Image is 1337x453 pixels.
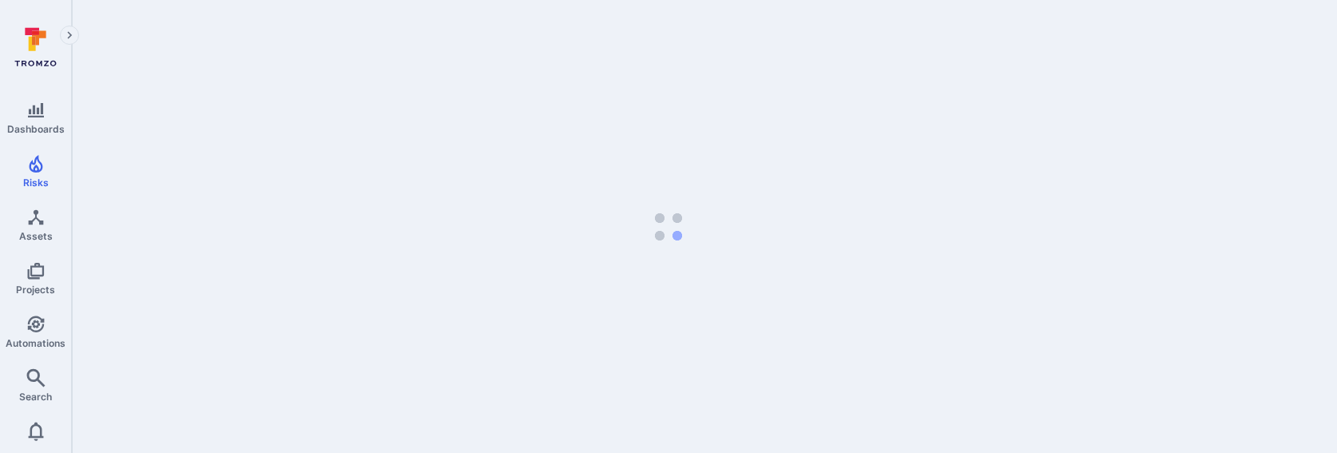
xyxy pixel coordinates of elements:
[16,284,55,296] span: Projects
[64,29,75,42] i: Expand navigation menu
[6,337,65,349] span: Automations
[19,391,52,403] span: Search
[19,230,53,242] span: Assets
[7,123,65,135] span: Dashboards
[23,177,49,189] span: Risks
[60,26,79,45] button: Expand navigation menu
